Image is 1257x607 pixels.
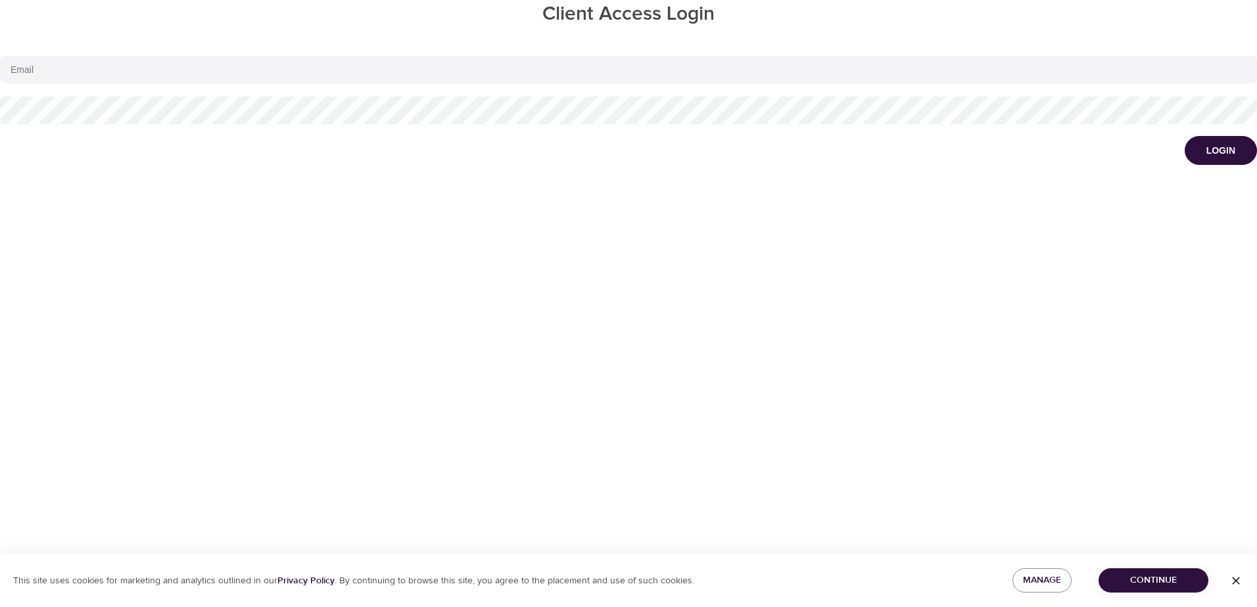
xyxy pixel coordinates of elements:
[277,575,335,587] a: Privacy Policy
[1185,136,1257,165] button: Login
[1206,144,1235,157] div: Login
[1012,568,1072,593] button: Manage
[1109,572,1198,589] span: Continue
[1099,568,1208,593] button: Continue
[1023,572,1061,589] span: Manage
